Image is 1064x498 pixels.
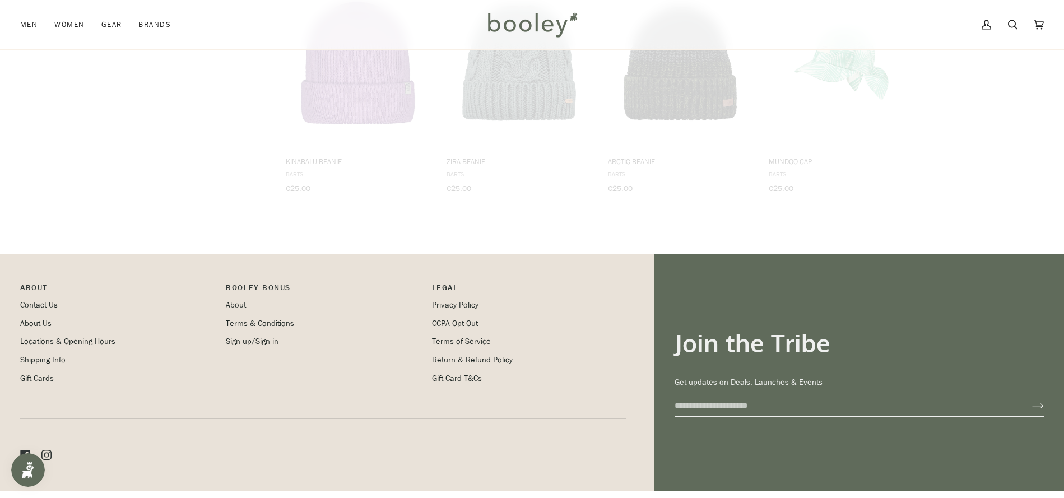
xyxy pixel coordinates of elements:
button: Join [1014,397,1044,415]
img: Booley [483,8,581,41]
span: Women [54,19,84,30]
p: Booley Bonus [226,282,420,299]
h3: Join the Tribe [675,328,1044,359]
span: Men [20,19,38,30]
a: Gift Cards [20,373,54,384]
a: Sign up/Sign in [226,336,278,347]
iframe: Button to open loyalty program pop-up [11,453,45,487]
a: Privacy Policy [432,300,478,310]
a: Gift Card T&Cs [432,373,482,384]
a: About [226,300,246,310]
a: Terms & Conditions [226,318,294,329]
a: About Us [20,318,52,329]
p: Get updates on Deals, Launches & Events [675,376,1044,389]
input: your-email@example.com [675,395,1014,416]
a: Return & Refund Policy [432,355,513,365]
a: Locations & Opening Hours [20,336,115,347]
a: Shipping Info [20,355,66,365]
a: Contact Us [20,300,58,310]
span: Brands [138,19,171,30]
p: Pipeline_Footer Main [20,282,215,299]
span: Gear [101,19,122,30]
a: CCPA Opt Out [432,318,478,329]
p: Pipeline_Footer Sub [432,282,626,299]
a: Terms of Service [432,336,491,347]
